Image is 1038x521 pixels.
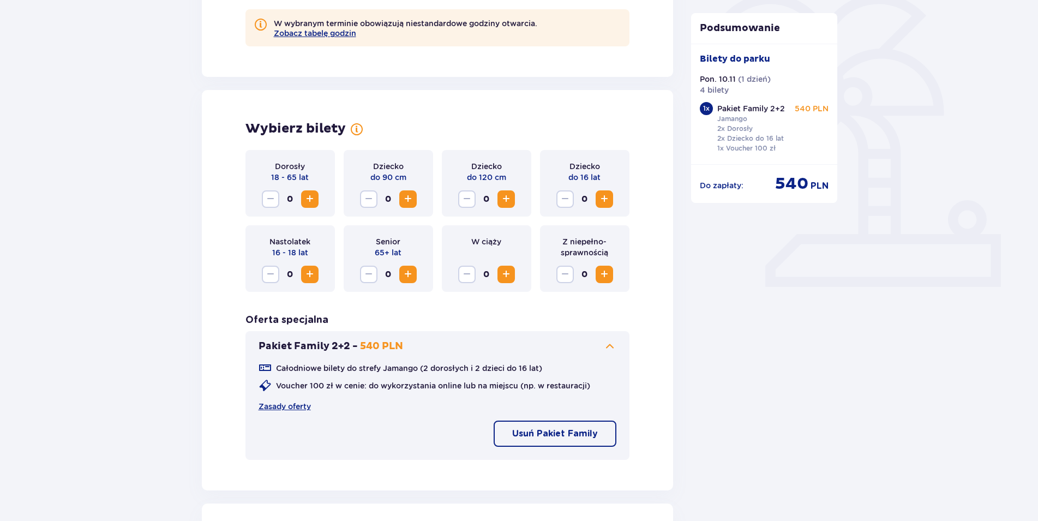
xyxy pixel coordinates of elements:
[478,266,495,283] span: 0
[301,266,319,283] button: Zwiększ
[471,161,502,172] p: Dziecko
[576,266,593,283] span: 0
[399,190,417,208] button: Zwiększ
[569,161,600,172] p: Dziecko
[458,266,476,283] button: Zmniejsz
[568,172,601,183] p: do 16 lat
[259,401,311,412] a: Zasady oferty
[717,114,747,124] p: Jamango
[700,53,770,65] p: Bilety do parku
[380,266,397,283] span: 0
[259,340,358,353] p: Pakiet Family 2+2 -
[717,103,785,114] p: Pakiet Family 2+2
[262,266,279,283] button: Zmniejsz
[596,190,613,208] button: Zwiększ
[512,428,598,440] p: Usuń Pakiet Family
[556,266,574,283] button: Zmniejsz
[811,180,829,192] span: PLN
[360,190,377,208] button: Zmniejsz
[738,74,771,85] p: ( 1 dzień )
[497,266,515,283] button: Zwiększ
[245,314,328,327] h3: Oferta specjalna
[471,236,501,247] p: W ciąży
[262,190,279,208] button: Zmniejsz
[467,172,506,183] p: do 120 cm
[274,18,537,38] p: W wybranym terminie obowiązują niestandardowe godziny otwarcia.
[272,247,308,258] p: 16 - 18 lat
[549,236,621,258] p: Z niepełno­sprawnością
[380,190,397,208] span: 0
[775,173,808,194] span: 540
[795,103,829,114] p: 540 PLN
[700,85,729,95] p: 4 bilety
[478,190,495,208] span: 0
[556,190,574,208] button: Zmniejsz
[271,172,309,183] p: 18 - 65 lat
[360,266,377,283] button: Zmniejsz
[281,266,299,283] span: 0
[596,266,613,283] button: Zwiększ
[700,180,743,191] p: Do zapłaty :
[399,266,417,283] button: Zwiększ
[245,121,346,137] h2: Wybierz bilety
[259,340,617,353] button: Pakiet Family 2+2 -540 PLN
[576,190,593,208] span: 0
[370,172,406,183] p: do 90 cm
[269,236,310,247] p: Nastolatek
[691,22,837,35] p: Podsumowanie
[717,124,784,153] p: 2x Dorosły 2x Dziecko do 16 lat 1x Voucher 100 zł
[360,340,403,353] p: 540 PLN
[700,74,736,85] p: Pon. 10.11
[301,190,319,208] button: Zwiększ
[275,161,305,172] p: Dorosły
[281,190,299,208] span: 0
[276,380,590,391] p: Voucher 100 zł w cenie: do wykorzystania online lub na miejscu (np. w restauracji)
[376,236,400,247] p: Senior
[497,190,515,208] button: Zwiększ
[494,421,616,447] button: Usuń Pakiet Family
[276,363,542,374] p: Całodniowe bilety do strefy Jamango (2 dorosłych i 2 dzieci do 16 lat)
[274,29,356,38] button: Zobacz tabelę godzin
[458,190,476,208] button: Zmniejsz
[700,102,713,115] div: 1 x
[375,247,401,258] p: 65+ lat
[373,161,404,172] p: Dziecko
